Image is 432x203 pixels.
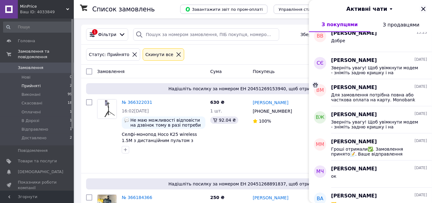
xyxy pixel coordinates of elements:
[316,114,324,121] span: ВЖ
[300,31,345,38] span: Збережені фільтри:
[309,52,432,79] button: СЄ[PERSON_NAME][DATE]Зверніть увагу! Щоб увімкнути модем - зніміть задню кришку і на акумуляторі ...
[210,100,224,105] span: 630 ₴
[414,165,427,171] span: [DATE]
[92,6,155,13] h1: Список замовлень
[317,60,323,67] span: СЄ
[331,92,418,102] span: Для замовлення потрібна повна або часткова оплата на карту. Monobank [CREDIT_CARD_NUMBER][GEOGRAP...
[331,193,377,200] span: [PERSON_NAME]
[322,22,358,27] span: З покупцями
[331,147,418,156] span: Гроші отримали✅. Замовлення принято📝. Ваше відправлення сьогодні 📦 з номером ТТН 20451262712615
[22,127,48,132] span: Відправлено
[252,107,293,116] div: [PHONE_NUMBER]
[331,120,418,129] span: Зверніть увагу! Щоб увімкнути модем - зніміть задню кришку і на акумуляторі видаліть пломбу (жовт...
[414,84,427,89] span: [DATE]
[89,86,418,92] span: Надішліть посилку за номером ЕН 20451269153940, щоб отримати оплату
[3,22,73,33] input: Пошук
[18,148,48,153] span: Повідомлення
[414,138,427,144] span: [DATE]
[316,141,324,148] span: ММ
[309,17,370,32] button: З покупцями
[309,25,432,52] button: ВВ[PERSON_NAME]13:25Добре
[414,57,427,62] span: [DATE]
[22,100,42,106] span: Скасовані
[130,118,203,128] span: Не маю можливості відповісти на дзвінок тому в разі потреби звʼязатися зі мною можна в чаті пром ...
[133,28,279,41] input: Пошук за номером замовлення, ПІБ покупця, номером телефону, Email, номером накладної
[326,5,415,13] button: Активні чати
[331,65,418,75] span: Зверніть увагу! Щоб увімкнути модем - зніміть задню кришку і на акумуляторі видаліть пломбу (жовт...
[68,100,72,106] span: 18
[122,108,149,113] span: 16:02[DATE]
[22,83,41,89] span: Прийняті
[210,116,238,124] div: 92.04 ₴
[70,83,72,89] span: 2
[98,31,116,38] span: Фільтри
[253,69,275,74] span: Покупець
[88,51,131,58] div: Статус: Прийнято
[89,181,418,187] span: Надішліть посилку за номером ЕН 20451268891837, щоб отримати оплату
[97,99,117,119] img: Фото товару
[180,5,268,14] button: Завантажити звіт по пром-оплаті
[416,30,427,35] span: 13:25
[210,69,222,74] span: Cума
[309,106,432,133] button: ВЖ[PERSON_NAME][DATE]Зверніть увагу! Щоб увімкнути модем - зніміть задню кришку і на акумуляторі ...
[18,38,35,44] span: Головна
[22,135,46,141] span: Доставлено
[331,30,377,37] span: [PERSON_NAME]
[70,127,72,132] span: 1
[420,5,427,13] button: Закрити
[22,75,30,80] span: Нові
[210,108,222,113] span: 1 шт.
[253,195,288,201] a: [PERSON_NAME]
[414,111,427,116] span: [DATE]
[22,118,39,124] span: В Дорозі
[18,169,63,175] span: [DEMOGRAPHIC_DATA]
[122,132,197,155] a: Селфі-монопод Hoco K25 wireless 1.5М з дистанційним пультом з триногою Bluetooth, магнітне кріпле...
[317,33,323,40] span: ВВ
[414,193,427,198] span: [DATE]
[210,195,224,200] span: 250 ₴
[316,87,324,94] span: ВМ
[18,65,43,71] span: Замовлення
[122,195,152,200] a: № 366184366
[70,135,72,141] span: 2
[331,111,377,118] span: [PERSON_NAME]
[18,180,57,191] span: Показники роботи компанії
[331,84,377,91] span: [PERSON_NAME]
[309,160,432,188] button: МЧ[PERSON_NAME][DATE]ок
[274,5,331,14] button: Управління статусами
[70,109,72,115] span: 1
[317,195,323,202] span: ВА
[22,92,41,97] span: Виконані
[331,38,345,43] span: Добре
[185,6,263,12] span: Завантажити звіт по пром-оплаті
[331,165,377,173] span: [PERSON_NAME]
[124,118,129,123] img: :speech_balloon:
[20,4,66,9] span: MinPrice
[279,7,326,12] span: Управління статусами
[259,119,271,124] span: 100%
[122,100,152,105] a: № 366322031
[18,49,74,60] span: Замовлення та повідомлення
[309,133,432,160] button: ММ[PERSON_NAME][DATE]Гроші отримали✅. Замовлення принято📝. Ваше відправлення сьогодні 📦 з номером...
[331,174,336,179] span: ок
[331,57,377,64] span: [PERSON_NAME]
[97,69,125,74] span: Замовлення
[68,92,72,97] span: 99
[346,5,387,13] span: Активні чати
[316,168,324,175] span: МЧ
[370,17,432,32] button: З продавцями
[18,158,57,164] span: Товари та послуги
[383,22,419,28] span: З продавцями
[22,109,41,115] span: Оплачені
[20,9,74,15] div: Ваш ID: 4033849
[253,99,288,106] a: [PERSON_NAME]
[70,118,72,124] span: 1
[97,99,117,119] a: Фото товару
[144,51,175,58] div: Cкинути все
[70,75,72,80] span: 0
[331,138,377,145] span: [PERSON_NAME]
[309,79,432,106] button: ВМ[PERSON_NAME][DATE]Для замовлення потрібна повна або часткова оплата на карту. Monobank [CREDIT...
